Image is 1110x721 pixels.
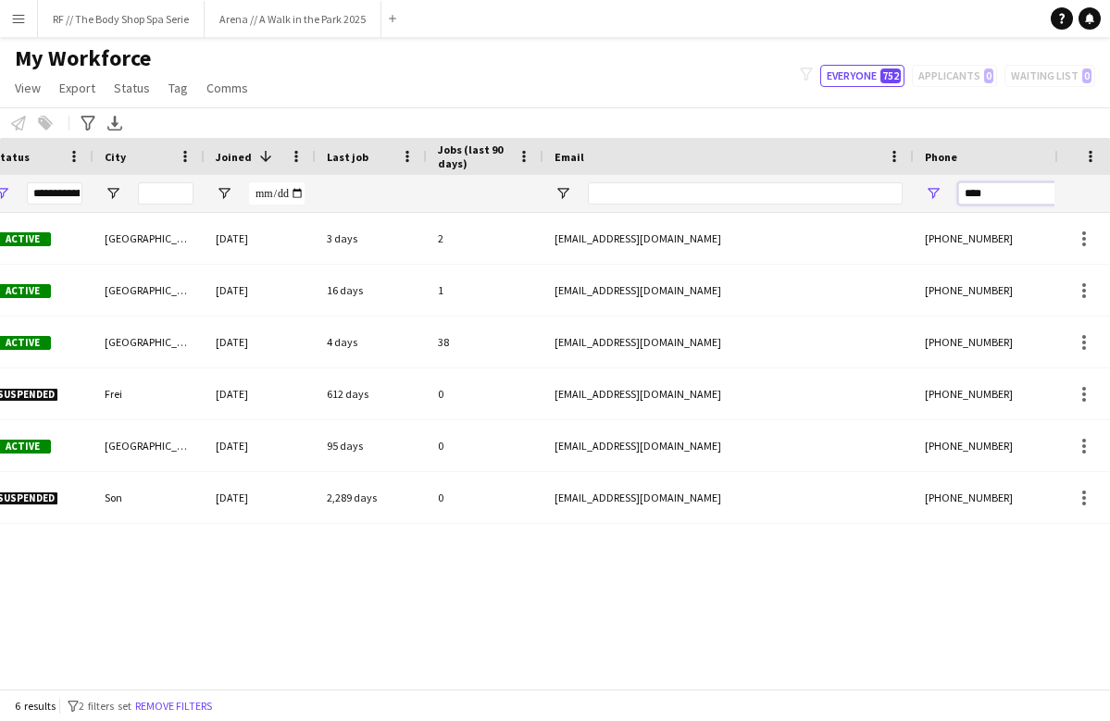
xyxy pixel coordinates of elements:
[94,213,205,264] div: [GEOGRAPHIC_DATA]
[316,213,427,264] div: 3 days
[316,317,427,367] div: 4 days
[249,182,305,205] input: Joined Filter Input
[38,1,205,37] button: RF // The Body Shop Spa Serie
[316,420,427,471] div: 95 days
[15,80,41,96] span: View
[205,472,316,523] div: [DATE]
[59,80,95,96] span: Export
[555,185,571,202] button: Open Filter Menu
[205,265,316,316] div: [DATE]
[427,420,543,471] div: 0
[427,472,543,523] div: 0
[7,76,48,100] a: View
[161,76,195,100] a: Tag
[543,213,914,264] div: [EMAIL_ADDRESS][DOMAIN_NAME]
[205,317,316,367] div: [DATE]
[820,65,904,87] button: Everyone752
[543,420,914,471] div: [EMAIL_ADDRESS][DOMAIN_NAME]
[543,368,914,419] div: [EMAIL_ADDRESS][DOMAIN_NAME]
[94,472,205,523] div: Son
[79,699,131,713] span: 2 filters set
[205,1,381,37] button: Arena // A Walk in the Park 2025
[114,80,150,96] span: Status
[199,76,256,100] a: Comms
[205,213,316,264] div: [DATE]
[216,150,252,164] span: Joined
[543,472,914,523] div: [EMAIL_ADDRESS][DOMAIN_NAME]
[543,317,914,367] div: [EMAIL_ADDRESS][DOMAIN_NAME]
[588,182,903,205] input: Email Filter Input
[427,213,543,264] div: 2
[94,420,205,471] div: [GEOGRAPHIC_DATA]
[106,76,157,100] a: Status
[880,68,901,83] span: 752
[427,368,543,419] div: 0
[327,150,368,164] span: Last job
[52,76,103,100] a: Export
[15,44,151,72] span: My Workforce
[168,80,188,96] span: Tag
[925,185,942,202] button: Open Filter Menu
[138,182,193,205] input: City Filter Input
[543,265,914,316] div: [EMAIL_ADDRESS][DOMAIN_NAME]
[77,112,99,134] app-action-btn: Advanced filters
[94,368,205,419] div: Frei
[555,150,584,164] span: Email
[206,80,248,96] span: Comms
[316,472,427,523] div: 2,289 days
[131,696,216,716] button: Remove filters
[316,265,427,316] div: 16 days
[104,112,126,134] app-action-btn: Export XLSX
[105,150,126,164] span: City
[216,185,232,202] button: Open Filter Menu
[94,317,205,367] div: [GEOGRAPHIC_DATA]
[427,317,543,367] div: 38
[427,265,543,316] div: 1
[94,265,205,316] div: [GEOGRAPHIC_DATA]
[316,368,427,419] div: 612 days
[438,143,510,170] span: Jobs (last 90 days)
[205,420,316,471] div: [DATE]
[925,150,957,164] span: Phone
[105,185,121,202] button: Open Filter Menu
[205,368,316,419] div: [DATE]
